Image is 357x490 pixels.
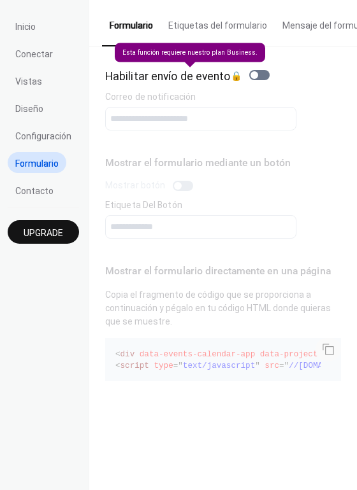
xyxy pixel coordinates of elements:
[8,125,79,146] a: Configuración
[115,43,265,62] span: Esta función requiere nuestro plan Business.
[15,48,53,61] span: Conectar
[8,97,51,118] a: Diseño
[15,185,54,198] span: Contacto
[15,75,42,88] span: Vistas
[8,152,66,173] a: Formulario
[15,102,43,116] span: Diseño
[15,157,59,171] span: Formulario
[8,220,79,244] button: Upgrade
[15,130,71,143] span: Configuración
[8,15,43,36] a: Inicio
[8,179,61,200] a: Contacto
[24,227,63,240] span: Upgrade
[15,20,36,34] span: Inicio
[8,70,50,91] a: Vistas
[8,43,61,64] a: Conectar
